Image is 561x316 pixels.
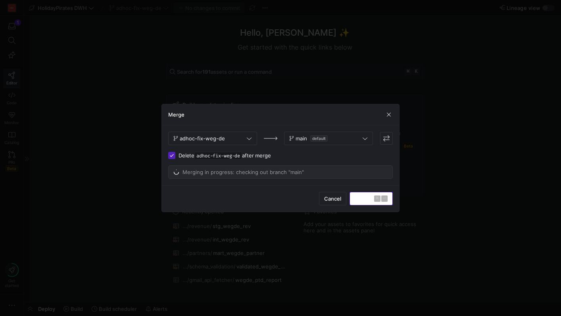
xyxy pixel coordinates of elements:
span: Merging in progress: checking out branch "main" [183,169,304,175]
span: main [296,135,307,142]
label: Delete after merge [175,152,271,159]
h3: Merge [168,111,184,118]
button: adhoc-fix-weg-de [168,132,257,145]
button: Cancel [319,192,346,205]
span: adhoc-fix-weg-de [180,135,225,142]
span: Cancel [324,195,341,202]
span: default [310,135,328,142]
button: maindefault [284,132,373,145]
span: adhoc-fix-weg-de [194,152,242,160]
